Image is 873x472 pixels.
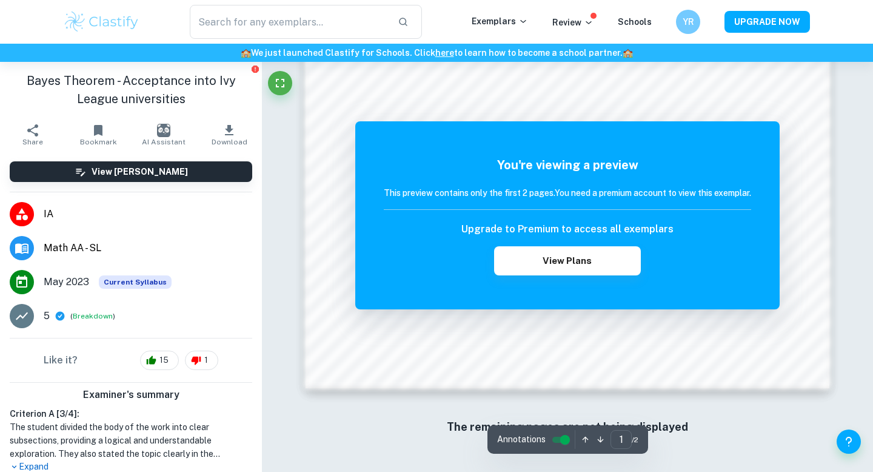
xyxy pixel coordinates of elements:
[435,48,454,58] a: here
[212,138,247,146] span: Download
[65,118,131,152] button: Bookmark
[99,275,172,289] div: This exemplar is based on the current syllabus. Feel free to refer to it for inspiration/ideas wh...
[198,354,215,366] span: 1
[10,407,252,420] h6: Criterion A [ 3 / 4 ]:
[676,10,700,34] button: YR
[44,309,50,323] p: 5
[5,388,257,402] h6: Examiner's summary
[10,161,252,182] button: View [PERSON_NAME]
[44,275,89,289] span: May 2023
[99,275,172,289] span: Current Syllabus
[44,207,252,221] span: IA
[131,118,196,152] button: AI Assistant
[552,16,594,29] p: Review
[153,354,175,366] span: 15
[250,64,259,73] button: Report issue
[837,430,861,454] button: Help and Feedback
[472,15,528,28] p: Exemplars
[10,72,252,108] h1: Bayes Theorem - Acceptance into Ivy League universities
[330,419,805,436] h6: The remaining pages are not being displayed
[268,71,292,95] button: Fullscreen
[2,46,871,59] h6: We just launched Clastify for Schools. Click to learn how to become a school partner.
[196,118,262,152] button: Download
[63,10,140,34] img: Clastify logo
[618,17,652,27] a: Schools
[461,222,674,237] h6: Upgrade to Premium to access all exemplars
[632,434,638,445] span: / 2
[73,311,113,322] button: Breakdown
[724,11,810,33] button: UPGRADE NOW
[80,138,117,146] span: Bookmark
[10,420,252,460] h1: The student divided the body of the work into clear subsections, providing a logical and understa...
[44,241,252,255] span: Math AA - SL
[92,165,188,178] h6: View [PERSON_NAME]
[70,311,115,322] span: ( )
[190,5,388,39] input: Search for any exemplars...
[142,138,186,146] span: AI Assistant
[384,186,751,200] h6: This preview contains only the first 2 pages. You need a premium account to view this exemplar.
[22,138,43,146] span: Share
[494,246,641,275] button: View Plans
[44,353,78,368] h6: Like it?
[681,15,695,29] h6: YR
[623,48,633,58] span: 🏫
[157,124,170,137] img: AI Assistant
[241,48,251,58] span: 🏫
[497,433,546,446] span: Annotations
[384,156,751,174] h5: You're viewing a preview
